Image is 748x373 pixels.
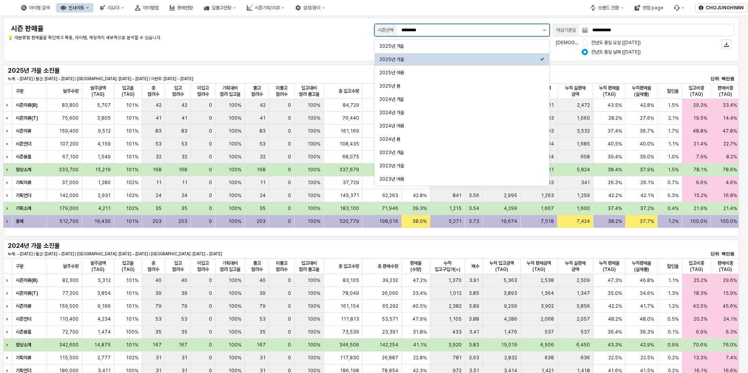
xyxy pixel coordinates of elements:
span: 40.0% [640,141,654,147]
span: 1.7% [668,128,679,134]
span: 1.2% [668,218,679,224]
span: 1.0% [668,154,679,160]
div: Expand row [3,202,13,215]
span: 발주수량 [63,88,79,94]
div: Expand row [3,274,13,287]
span: 42 [260,102,266,108]
span: 100% [307,115,320,121]
span: 100% [228,141,241,147]
div: 2025년 여름 [379,70,540,76]
span: 39.3% [412,205,427,212]
strong: 시즌언더 [16,141,31,147]
span: 100% [228,167,241,173]
p: 단위: 백만원 [674,75,734,82]
div: 인사이트 [68,5,84,11]
span: 43.5% [608,102,622,108]
span: 37.4% [608,128,622,134]
span: 출고 컬러수 [248,260,266,273]
span: 62,263 [382,192,398,199]
div: 시즌선택 [378,26,394,34]
span: 총 컬러수 [145,260,162,273]
span: 3.56 [469,192,479,199]
span: 4.6% [726,179,737,186]
span: 41 [260,115,266,121]
span: 19,430 [94,218,111,224]
span: 168 [178,167,187,173]
div: 판매현황 [165,3,198,13]
span: 입고비중(TAG) [685,85,707,97]
span: 37.7% [640,218,654,224]
span: 입고 컬러수 [168,260,188,273]
span: 0.4% [667,205,679,212]
span: 841 [453,192,462,199]
span: 0 [209,205,212,212]
span: 101% [126,115,138,121]
span: 0.3% [667,192,679,199]
span: 26.3% [608,179,622,186]
span: 3.73 [469,218,479,224]
span: 11 [182,179,187,186]
span: 1.5% [668,102,679,108]
div: 2025년 봄 [379,83,540,89]
span: 8.2% [726,154,737,160]
span: 159,400 [59,128,79,134]
span: 608 [581,154,590,160]
div: 브랜드 전환 [598,5,619,11]
span: 총 판매수량 [378,263,398,269]
span: 1.5% [668,167,679,173]
span: 1,263 [541,192,554,199]
span: 누적 입고금액(TAG) [486,260,517,273]
span: 9,512 [98,128,111,134]
h5: 2025년 가을 소진율 [8,67,129,75]
span: 3,532 [577,128,590,134]
div: 2024년 봄 [379,136,540,142]
span: 0 [288,141,291,147]
div: Expand row [3,189,13,202]
div: Expand row [3,138,13,150]
span: 0 [288,218,291,224]
div: 판매현황 [177,5,193,11]
span: 24 [260,192,266,199]
span: 2,472 [577,102,590,108]
span: 발주금액(TAG) [85,260,111,273]
span: 40.5% [608,141,622,147]
span: 발주금액(TAG) [85,85,111,97]
strong: 기획의류 [16,180,31,185]
span: 7,518 [541,218,554,224]
span: 24 [182,192,187,199]
div: 2023년 여름 [379,176,540,182]
div: 시즌기획/리뷰 [255,5,280,11]
span: 전년도 동일 날짜 ([DATE]) [591,49,641,55]
span: 32 [156,154,162,160]
div: 아이템 검색 [29,5,50,11]
span: 0.7% [667,179,679,186]
span: 19,674 [501,218,517,224]
span: 0 [288,179,291,186]
span: 100% [307,154,320,160]
div: Expand row [3,163,13,176]
span: 21.9% [694,205,707,212]
span: 71,946 [382,205,398,212]
span: 42 [182,102,187,108]
span: 16.8% [723,192,737,199]
span: 203 [257,218,266,224]
span: 누적 판매율(TAG) [597,260,622,273]
span: 337,679 [339,167,359,173]
span: 102% [126,179,138,186]
span: 배수 [471,263,479,269]
span: 2,931 [98,192,111,199]
span: 기획대비 컬러 입고율 [219,260,241,273]
span: 100% [307,128,320,134]
p: CHOJUNGHWAN [706,5,744,11]
span: 38.4% [608,167,622,173]
span: 78.1% [693,167,707,173]
p: 누계: ~ [DATE] | 월간: [DATE] ~ [DATE] | [GEOGRAPHIC_DATA]: [DATE] ~ [DATE] | 이번주: [DATE] ~ [DATE] [8,76,492,82]
span: 145,371 [340,192,359,199]
div: Select an option [375,39,549,186]
span: 512,700 [59,218,79,224]
span: 100% [228,179,241,186]
div: 영업 page [642,5,663,11]
span: 100% [307,218,320,224]
div: 설정/관리 [303,5,320,11]
span: 38.2% [608,218,622,224]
